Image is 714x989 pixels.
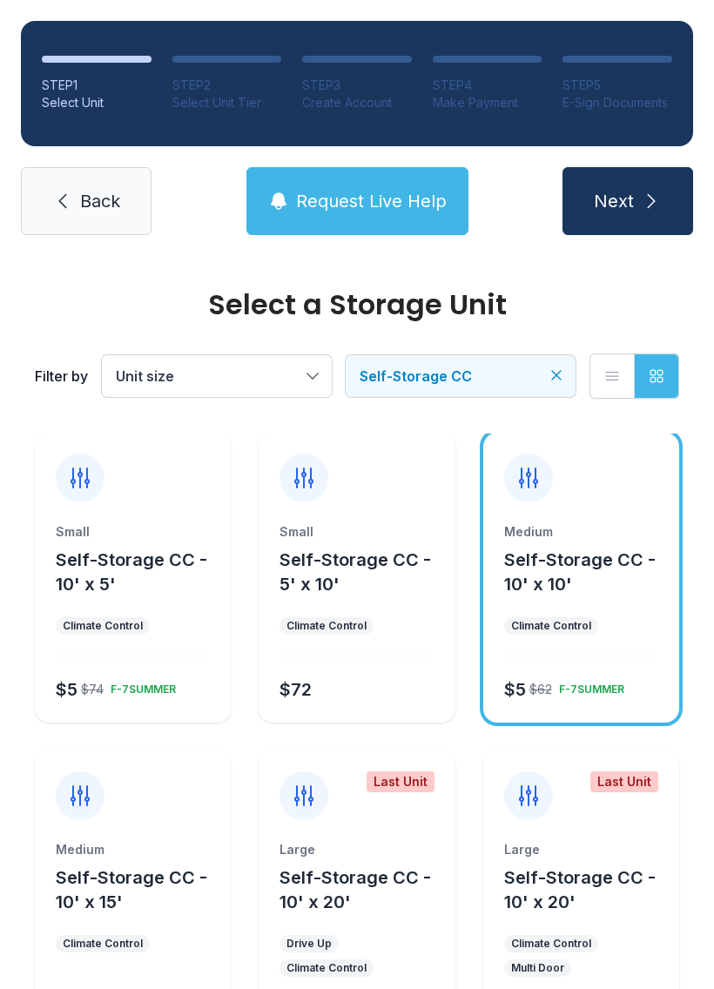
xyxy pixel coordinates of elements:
span: Self-Storage CC - 10' x 20' [504,867,656,912]
div: Select a Storage Unit [35,291,679,319]
button: Self-Storage CC - 10' x 20' [504,865,672,914]
div: $74 [81,681,104,698]
button: Unit size [102,355,332,397]
button: Self-Storage CC - 10' x 5' [56,548,224,596]
span: Back [80,189,120,213]
span: Self-Storage CC - 10' x 20' [280,867,431,912]
div: F-7SUMMER [552,676,624,696]
button: Clear filters [548,367,565,384]
span: Self-Storage CC - 10' x 5' [56,549,207,595]
div: Select Unit [42,94,152,111]
span: Unit size [116,367,174,385]
div: Climate Control [63,619,143,633]
div: $5 [504,677,526,702]
div: Last Unit [590,771,658,792]
button: Self-Storage CC - 10' x 20' [280,865,448,914]
div: Climate Control [286,619,367,633]
div: Select Unit Tier [172,94,282,111]
div: STEP 1 [42,77,152,94]
button: Self-Storage CC - 5' x 10' [280,548,448,596]
div: F-7SUMMER [104,676,176,696]
div: $72 [280,677,312,702]
div: Climate Control [286,961,367,975]
span: Self-Storage CC - 10' x 15' [56,867,207,912]
div: STEP 3 [302,77,412,94]
div: Climate Control [511,619,591,633]
div: $5 [56,677,77,702]
span: Self-Storage CC - 10' x 10' [504,549,656,595]
span: Request Live Help [296,189,447,213]
div: Medium [56,841,210,858]
div: Drive Up [286,937,332,951]
div: $62 [529,681,552,698]
div: Filter by [35,366,88,387]
div: STEP 4 [433,77,542,94]
div: Large [280,841,434,858]
button: Self-Storage CC [346,355,576,397]
div: Medium [504,523,658,541]
div: Climate Control [63,937,143,951]
div: Last Unit [367,771,434,792]
div: STEP 2 [172,77,282,94]
div: STEP 5 [562,77,672,94]
span: Self-Storage CC - 5' x 10' [280,549,431,595]
div: Create Account [302,94,412,111]
div: Make Payment [433,94,542,111]
div: E-Sign Documents [562,94,672,111]
span: Self-Storage CC [360,367,472,385]
div: Multi Door [511,961,564,975]
div: Small [280,523,434,541]
div: Small [56,523,210,541]
div: Large [504,841,658,858]
button: Self-Storage CC - 10' x 10' [504,548,672,596]
div: Climate Control [511,937,591,951]
button: Self-Storage CC - 10' x 15' [56,865,224,914]
span: Next [594,189,634,213]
